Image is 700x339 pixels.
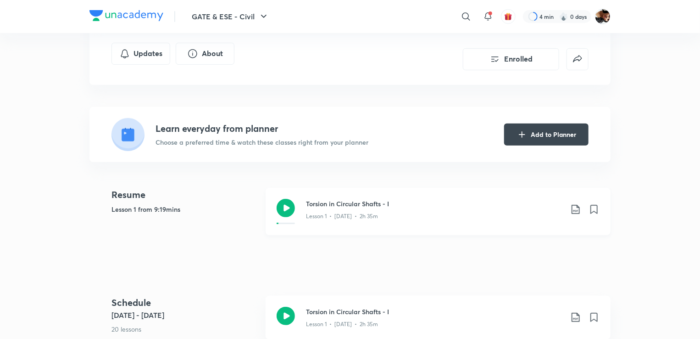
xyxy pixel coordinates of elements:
[89,10,163,21] img: Company Logo
[111,310,258,321] h5: [DATE] - [DATE]
[111,324,258,334] p: 20 lessons
[463,48,559,70] button: Enrolled
[306,320,378,328] p: Lesson 1 • [DATE] • 2h 35m
[176,43,234,65] button: About
[266,188,611,246] a: Torsion in Circular Shafts - ILesson 1 • [DATE] • 2h 35m
[156,122,368,136] h4: Learn everyday from planner
[89,10,163,23] a: Company Logo
[567,48,589,70] button: false
[595,9,611,24] img: Shatasree das
[559,12,568,21] img: streak
[111,43,170,65] button: Updates
[504,12,512,21] img: avatar
[186,7,275,26] button: GATE & ESE - Civil
[111,204,258,214] h5: Lesson 1 from 9:19mins
[306,199,563,209] h3: Torsion in Circular Shafts - I
[501,9,516,24] button: avatar
[156,137,368,147] p: Choose a preferred time & watch these classes right from your planner
[306,307,563,316] h3: Torsion in Circular Shafts - I
[504,124,589,146] button: Add to Planner
[111,188,258,202] h4: Resume
[111,296,258,310] h4: Schedule
[306,212,378,220] p: Lesson 1 • [DATE] • 2h 35m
